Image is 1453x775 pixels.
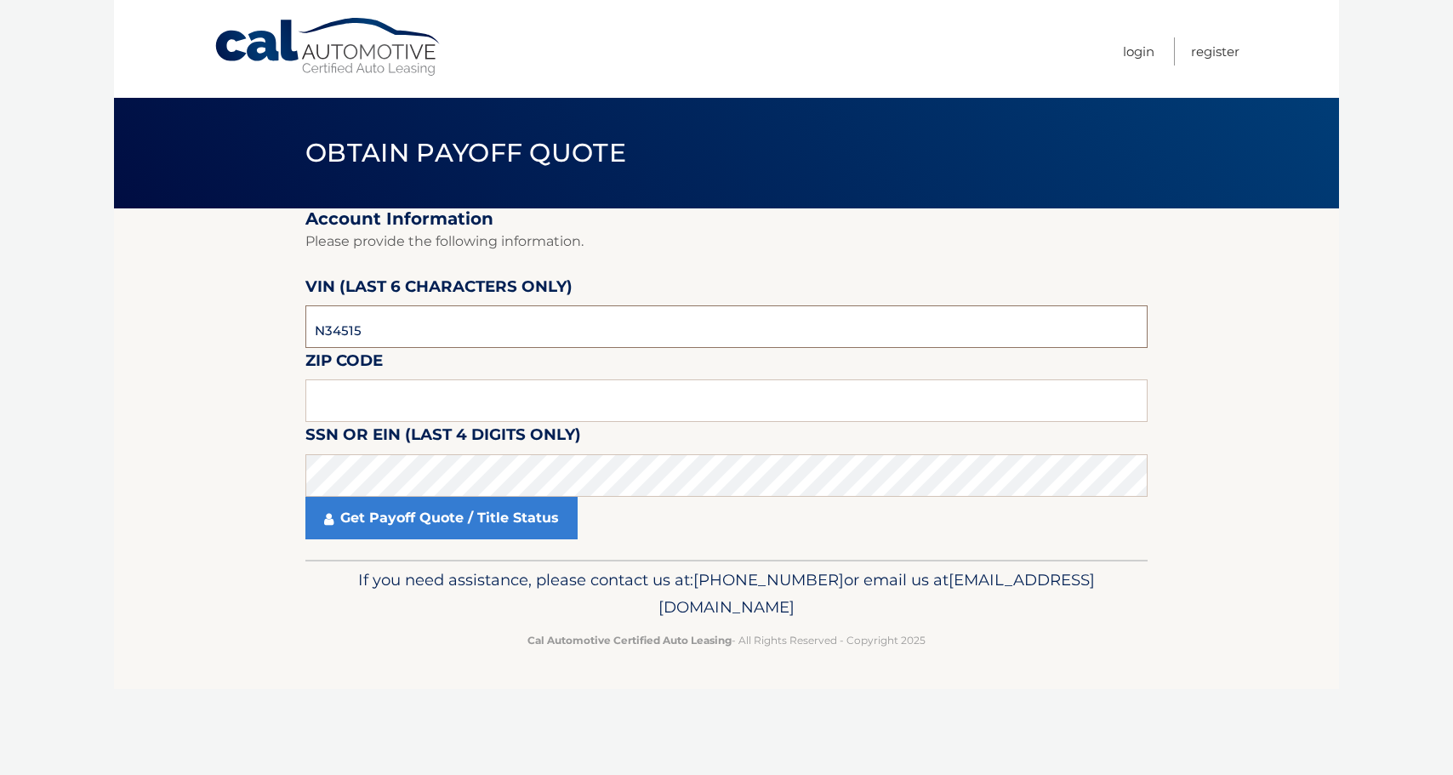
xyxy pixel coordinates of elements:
strong: Cal Automotive Certified Auto Leasing [527,634,732,647]
p: Please provide the following information. [305,230,1148,254]
span: Obtain Payoff Quote [305,137,626,168]
a: Login [1123,37,1154,66]
label: VIN (last 6 characters only) [305,274,573,305]
h2: Account Information [305,208,1148,230]
a: Cal Automotive [214,17,443,77]
label: Zip Code [305,348,383,379]
p: If you need assistance, please contact us at: or email us at [316,567,1137,621]
p: - All Rights Reserved - Copyright 2025 [316,631,1137,649]
a: Register [1191,37,1239,66]
a: Get Payoff Quote / Title Status [305,497,578,539]
label: SSN or EIN (last 4 digits only) [305,422,581,453]
span: [PHONE_NUMBER] [693,570,844,590]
